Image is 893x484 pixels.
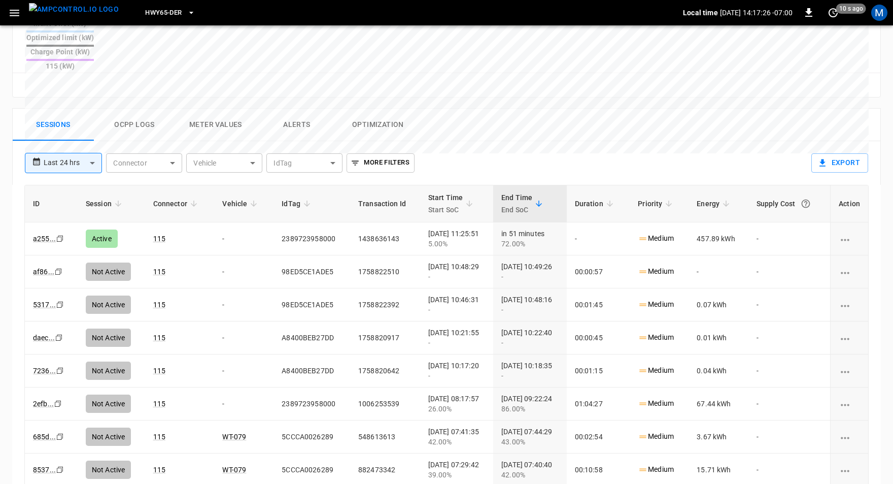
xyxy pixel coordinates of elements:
[501,204,532,216] p: End SoC
[86,428,131,446] div: Not Active
[86,461,131,479] div: Not Active
[567,354,630,388] td: 00:01:15
[501,470,558,480] div: 42.00%
[638,365,674,376] p: Medium
[567,321,630,354] td: 00:00:45
[55,464,65,475] div: copy
[830,185,868,222] th: Action
[175,109,256,141] button: Meter Values
[29,3,119,16] img: ampcontrol.io logo
[501,437,558,447] div: 43.00%
[347,153,414,173] button: More Filters
[871,5,887,21] div: profile-icon
[428,394,485,414] div: [DATE] 08:17:57
[839,399,860,409] div: charging session options
[214,388,273,421] td: -
[839,432,860,442] div: charging session options
[748,354,831,388] td: -
[350,388,420,421] td: 1006253539
[501,371,558,381] div: -
[86,362,131,380] div: Not Active
[350,354,420,388] td: 1758820642
[839,234,860,244] div: charging session options
[567,421,630,454] td: 00:02:54
[428,338,485,348] div: -
[33,466,56,474] a: 8537...
[501,394,558,414] div: [DATE] 09:22:24
[501,427,558,447] div: [DATE] 07:44:29
[350,185,420,222] th: Transaction Id
[214,321,273,354] td: -
[839,333,860,343] div: charging session options
[825,5,841,21] button: set refresh interval
[428,470,485,480] div: 39.00%
[428,204,463,216] p: Start SoC
[501,191,532,216] div: End Time
[748,321,831,354] td: -
[273,388,350,421] td: 2389723958000
[222,433,246,441] a: WT-079
[748,388,831,421] td: -
[273,354,350,388] td: A8400BEB27DD
[428,460,485,480] div: [DATE] 07:29:42
[13,109,94,141] button: Sessions
[575,198,616,210] span: Duration
[273,321,350,354] td: A8400BEB27DD
[689,421,748,454] td: 3.67 kWh
[153,198,200,210] span: Connector
[501,191,545,216] span: End TimeEnd SoC
[638,431,674,442] p: Medium
[25,185,78,222] th: ID
[797,195,815,213] button: The cost of your charging session based on your supply rates
[836,4,866,14] span: 10 s ago
[282,198,314,210] span: IdTag
[638,464,674,475] p: Medium
[153,466,165,474] a: 115
[811,153,868,173] button: Export
[501,338,558,348] div: -
[53,398,63,409] div: copy
[501,460,558,480] div: [DATE] 07:40:40
[428,427,485,447] div: [DATE] 07:41:35
[689,354,748,388] td: 0.04 kWh
[94,109,175,141] button: Ocpp logs
[55,365,65,376] div: copy
[638,198,675,210] span: Priority
[145,7,182,19] span: HWY65-DER
[337,109,419,141] button: Optimization
[839,366,860,376] div: charging session options
[428,361,485,381] div: [DATE] 10:17:20
[720,8,793,18] p: [DATE] 14:17:26 -07:00
[501,328,558,348] div: [DATE] 10:22:40
[839,300,860,310] div: charging session options
[638,332,674,343] p: Medium
[222,198,260,210] span: Vehicle
[153,334,165,342] a: 115
[44,153,102,173] div: Last 24 hrs
[748,421,831,454] td: -
[428,404,485,414] div: 26.00%
[428,328,485,348] div: [DATE] 10:21:55
[153,367,165,375] a: 115
[222,466,246,474] a: WT-079
[55,431,65,442] div: copy
[839,267,860,277] div: charging session options
[86,198,125,210] span: Session
[273,421,350,454] td: 5CCCA0026289
[501,404,558,414] div: 86.00%
[141,3,199,23] button: HWY65-DER
[86,395,131,413] div: Not Active
[350,321,420,354] td: 1758820917
[757,195,822,213] div: Supply Cost
[350,421,420,454] td: 548613613
[839,465,860,475] div: charging session options
[638,398,674,409] p: Medium
[214,354,273,388] td: -
[86,329,131,347] div: Not Active
[683,8,718,18] p: Local time
[153,400,165,408] a: 115
[153,433,165,441] a: 115
[689,321,748,354] td: 0.01 kWh
[428,437,485,447] div: 42.00%
[428,371,485,381] div: -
